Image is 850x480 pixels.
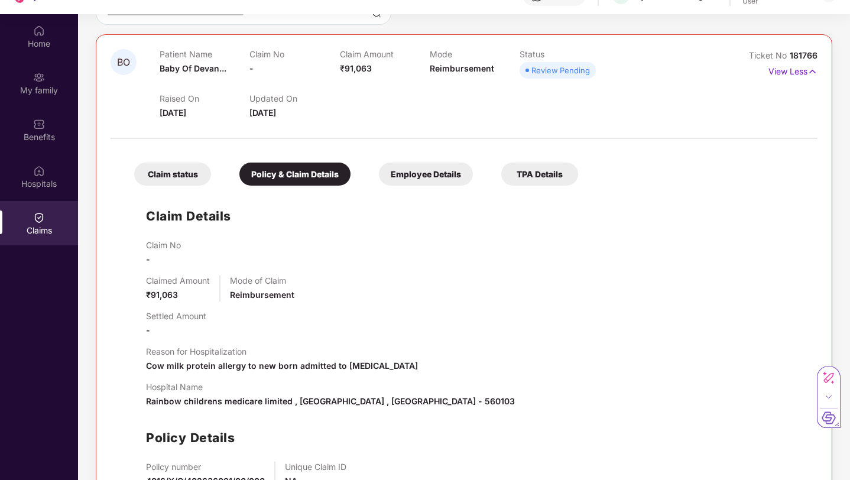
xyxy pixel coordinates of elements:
[146,290,178,300] span: ₹91,063
[249,108,276,118] span: [DATE]
[790,50,817,60] span: 181766
[531,64,590,76] div: Review Pending
[146,462,265,472] p: Policy number
[146,325,150,335] span: -
[768,62,817,78] p: View Less
[249,63,254,73] span: -
[749,50,790,60] span: Ticket No
[807,65,817,78] img: svg+xml;base64,PHN2ZyB4bWxucz0iaHR0cDovL3d3dy53My5vcmcvMjAwMC9zdmciIHdpZHRoPSIxNyIgaGVpZ2h0PSIxNy...
[285,462,346,472] p: Unique Claim ID
[340,49,430,59] p: Claim Amount
[146,361,418,371] span: Cow milk protein allergy to new born admitted to [MEDICAL_DATA]
[146,428,235,447] h1: Policy Details
[379,163,473,186] div: Employee Details
[146,382,515,392] p: Hospital Name
[430,63,494,73] span: Reimbursement
[146,275,210,286] p: Claimed Amount
[146,206,231,226] h1: Claim Details
[33,118,45,130] img: svg+xml;base64,PHN2ZyBpZD0iQmVuZWZpdHMiIHhtbG5zPSJodHRwOi8vd3d3LnczLm9yZy8yMDAwL3N2ZyIgd2lkdGg9Ij...
[134,163,211,186] div: Claim status
[230,275,294,286] p: Mode of Claim
[160,93,249,103] p: Raised On
[160,108,186,118] span: [DATE]
[146,240,181,250] p: Claim No
[501,163,578,186] div: TPA Details
[33,25,45,37] img: svg+xml;base64,PHN2ZyBpZD0iSG9tZSIgeG1sbnM9Imh0dHA6Ly93d3cudzMub3JnLzIwMDAvc3ZnIiB3aWR0aD0iMjAiIG...
[520,49,609,59] p: Status
[146,396,515,406] span: Rainbow childrens medicare limited , [GEOGRAPHIC_DATA] , [GEOGRAPHIC_DATA] - 560103
[249,49,339,59] p: Claim No
[340,63,372,73] span: ₹91,063
[230,290,294,300] span: Reimbursement
[146,311,206,321] p: Settled Amount
[430,49,520,59] p: Mode
[146,254,150,264] span: -
[33,212,45,223] img: svg+xml;base64,PHN2ZyBpZD0iQ2xhaW0iIHhtbG5zPSJodHRwOi8vd3d3LnczLm9yZy8yMDAwL3N2ZyIgd2lkdGg9IjIwIi...
[117,57,130,67] span: BO
[239,163,351,186] div: Policy & Claim Details
[160,63,226,73] span: Baby Of Devan...
[33,72,45,83] img: svg+xml;base64,PHN2ZyB3aWR0aD0iMjAiIGhlaWdodD0iMjAiIHZpZXdCb3g9IjAgMCAyMCAyMCIgZmlsbD0ibm9uZSIgeG...
[33,165,45,177] img: svg+xml;base64,PHN2ZyBpZD0iSG9zcGl0YWxzIiB4bWxucz0iaHR0cDovL3d3dy53My5vcmcvMjAwMC9zdmciIHdpZHRoPS...
[249,93,339,103] p: Updated On
[160,49,249,59] p: Patient Name
[146,346,418,356] p: Reason for Hospitalization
